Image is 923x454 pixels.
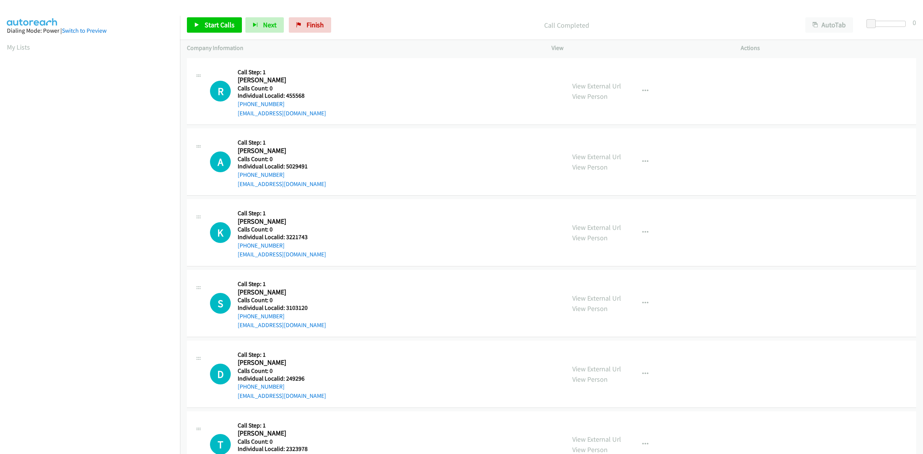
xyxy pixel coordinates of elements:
div: The call is yet to be attempted [210,222,231,243]
a: View Person [572,233,608,242]
h5: Individual Localid: 2323978 [238,445,326,453]
a: [EMAIL_ADDRESS][DOMAIN_NAME] [238,251,326,258]
h5: Calls Count: 0 [238,226,326,233]
div: Dialing Mode: Power | [7,26,173,35]
a: View External Url [572,364,621,373]
h5: Calls Count: 0 [238,155,326,163]
a: View External Url [572,294,621,303]
h5: Call Step: 1 [238,280,326,288]
h1: K [210,222,231,243]
h5: Individual Localid: 3221743 [238,233,326,241]
iframe: Resource Center [901,196,923,258]
a: [EMAIL_ADDRESS][DOMAIN_NAME] [238,392,326,399]
h5: Calls Count: 0 [238,85,326,92]
a: View Person [572,445,608,454]
a: [PHONE_NUMBER] [238,383,285,390]
h2: [PERSON_NAME] [238,288,316,297]
span: Start Calls [205,20,235,29]
h5: Individual Localid: 455568 [238,92,326,100]
a: View Person [572,92,608,101]
h1: S [210,293,231,314]
a: View External Url [572,81,621,90]
div: The call is yet to be attempted [210,293,231,314]
h5: Call Step: 1 [238,210,326,217]
iframe: Dialpad [7,59,180,424]
a: View Person [572,163,608,171]
h2: [PERSON_NAME] [238,429,316,438]
a: [PHONE_NUMBER] [238,100,285,108]
h5: Individual Localid: 3103120 [238,304,326,312]
h2: [PERSON_NAME] [238,358,316,367]
a: [PHONE_NUMBER] [238,313,285,320]
a: Start Calls [187,17,242,33]
span: Finish [307,20,324,29]
h5: Individual Localid: 249296 [238,375,326,382]
a: Switch to Preview [62,27,107,34]
div: The call is yet to be attempted [210,151,231,172]
div: 0 [913,17,916,28]
h2: [PERSON_NAME] [238,217,316,226]
h2: [PERSON_NAME] [238,76,316,85]
a: View External Url [572,152,621,161]
h2: [PERSON_NAME] [238,146,316,155]
a: View Person [572,304,608,313]
h5: Call Step: 1 [238,68,326,76]
a: View Person [572,375,608,384]
h5: Calls Count: 0 [238,296,326,304]
span: Next [263,20,277,29]
a: [PHONE_NUMBER] [238,242,285,249]
p: View [551,43,727,53]
a: [EMAIL_ADDRESS][DOMAIN_NAME] [238,321,326,329]
h1: A [210,151,231,172]
a: [EMAIL_ADDRESS][DOMAIN_NAME] [238,180,326,188]
h1: D [210,364,231,384]
h1: R [210,81,231,101]
h5: Individual Localid: 5029491 [238,163,326,170]
div: The call is yet to be attempted [210,364,231,384]
h5: Calls Count: 0 [238,438,326,446]
h5: Call Step: 1 [238,351,326,359]
p: Call Completed [342,20,791,30]
button: Next [245,17,284,33]
h5: Calls Count: 0 [238,367,326,375]
p: Company Information [187,43,538,53]
button: AutoTab [805,17,853,33]
a: [EMAIL_ADDRESS][DOMAIN_NAME] [238,110,326,117]
div: Delay between calls (in seconds) [870,21,906,27]
h5: Call Step: 1 [238,422,326,429]
a: View External Url [572,223,621,232]
p: Actions [741,43,916,53]
a: [PHONE_NUMBER] [238,171,285,178]
a: Finish [289,17,331,33]
a: My Lists [7,43,30,52]
a: View External Url [572,435,621,444]
h5: Call Step: 1 [238,139,326,146]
